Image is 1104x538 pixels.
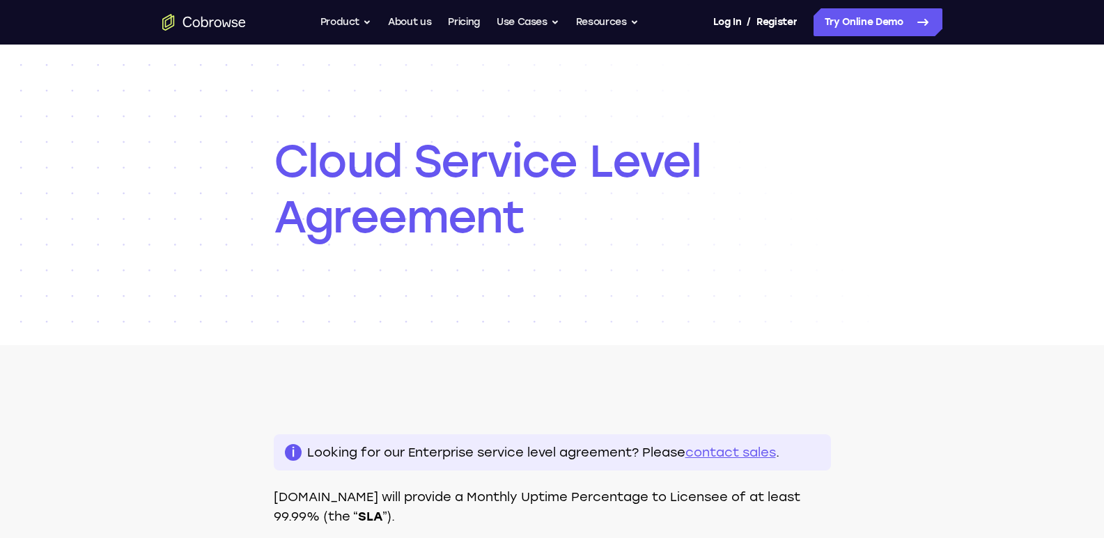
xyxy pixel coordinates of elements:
[285,443,820,462] p: Looking for our Enterprise service level agreement? Please .
[747,14,751,31] span: /
[388,8,431,36] a: About us
[576,8,639,36] button: Resources
[162,14,246,31] a: Go to the home page
[274,487,831,526] p: [DOMAIN_NAME] will provide a Monthly Uptime Percentage to Licensee of at least 99.99% (the “ ”).
[497,8,559,36] button: Use Cases
[814,8,942,36] a: Try Online Demo
[285,444,302,461] span: i
[756,8,797,36] a: Register
[274,134,831,245] h1: Cloud Service Level Agreement
[320,8,372,36] button: Product
[358,509,383,524] strong: SLA
[713,8,741,36] a: Log In
[448,8,480,36] a: Pricing
[685,445,776,460] a: contact sales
